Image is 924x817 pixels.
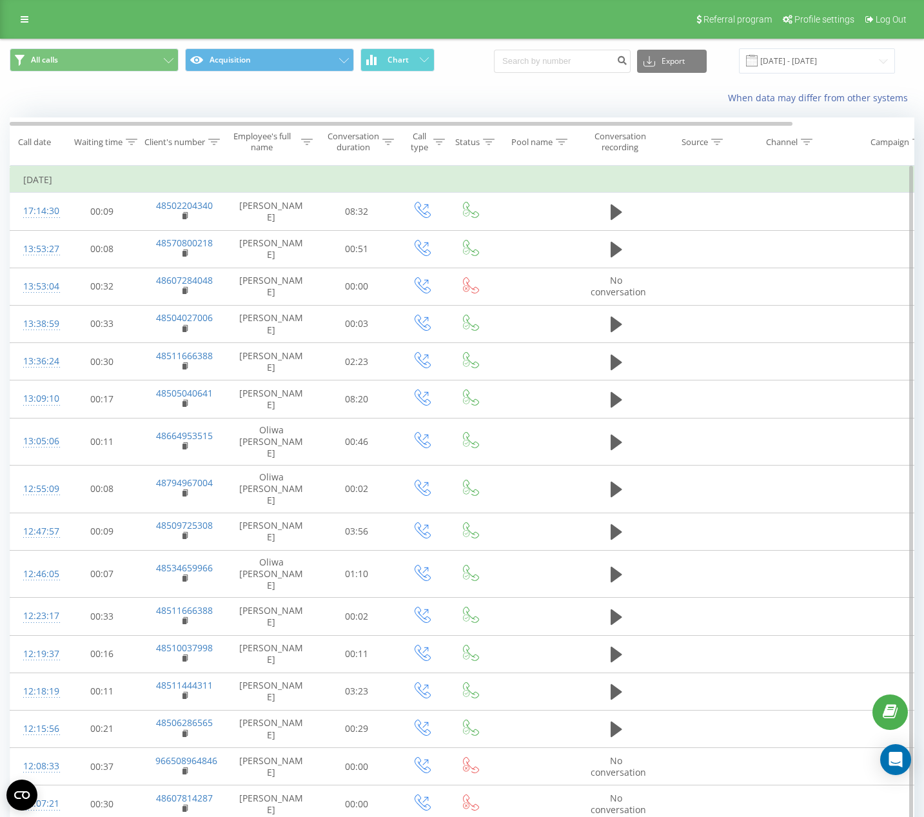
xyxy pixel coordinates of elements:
[156,519,213,531] a: 48509725308
[23,237,49,262] div: 13:53:27
[226,230,317,268] td: [PERSON_NAME]
[511,137,553,148] div: Pool name
[870,137,909,148] div: Campaign
[317,418,397,466] td: 00:46
[62,193,143,230] td: 00:09
[18,137,51,148] div: Call date
[226,343,317,380] td: [PERSON_NAME]
[494,50,631,73] input: Search by number
[23,274,49,299] div: 13:53:04
[62,598,143,635] td: 00:33
[317,193,397,230] td: 08:32
[317,673,397,710] td: 03:23
[23,429,49,454] div: 13:05:06
[62,635,143,673] td: 00:16
[317,466,397,513] td: 00:02
[62,466,143,513] td: 00:08
[317,230,397,268] td: 00:51
[880,744,911,775] div: Open Intercom Messenger
[156,349,213,362] a: 48511666388
[156,387,213,399] a: 48505040641
[156,477,213,489] a: 48794967004
[637,50,707,73] button: Export
[455,137,480,148] div: Status
[226,513,317,550] td: [PERSON_NAME]
[226,673,317,710] td: [PERSON_NAME]
[144,137,205,148] div: Client's number
[317,748,397,785] td: 00:00
[155,754,217,767] a: 966508964846
[226,635,317,673] td: [PERSON_NAME]
[317,635,397,673] td: 00:11
[226,748,317,785] td: [PERSON_NAME]
[62,673,143,710] td: 00:11
[62,268,143,305] td: 00:32
[682,137,708,148] div: Source
[226,550,317,598] td: Oliwa [PERSON_NAME]
[589,131,651,153] div: Conversation recording
[23,477,49,502] div: 12:55:09
[360,48,435,72] button: Chart
[226,710,317,747] td: [PERSON_NAME]
[156,237,213,249] a: 48570800218
[62,513,143,550] td: 00:09
[388,55,409,64] span: Chart
[156,679,213,691] a: 48511444311
[156,274,213,286] a: 48607284048
[10,48,179,72] button: All calls
[226,598,317,635] td: [PERSON_NAME]
[226,418,317,466] td: Oliwa [PERSON_NAME]
[226,380,317,418] td: [PERSON_NAME]
[74,137,123,148] div: Waiting time
[62,305,143,342] td: 00:33
[62,748,143,785] td: 00:37
[328,131,379,153] div: Conversation duration
[23,311,49,337] div: 13:38:59
[794,14,854,25] span: Profile settings
[23,642,49,667] div: 12:19:37
[317,598,397,635] td: 00:02
[156,199,213,212] a: 48502204340
[317,343,397,380] td: 02:23
[156,792,213,804] a: 48607814287
[156,429,213,442] a: 48664953515
[728,92,914,104] a: When data may differ from other systems
[317,268,397,305] td: 00:00
[226,305,317,342] td: [PERSON_NAME]
[317,380,397,418] td: 08:20
[317,305,397,342] td: 00:03
[766,137,798,148] div: Channel
[226,131,299,153] div: Employee's full name
[876,14,907,25] span: Log Out
[156,716,213,729] a: 48506286565
[703,14,772,25] span: Referral program
[23,349,49,374] div: 13:36:24
[226,268,317,305] td: [PERSON_NAME]
[23,519,49,544] div: 12:47:57
[408,131,430,153] div: Call type
[156,642,213,654] a: 48510037998
[317,710,397,747] td: 00:29
[23,679,49,704] div: 12:18:19
[31,55,58,65] span: All calls
[23,791,49,816] div: 12:07:21
[23,199,49,224] div: 17:14:30
[591,754,646,778] span: No conversation
[62,418,143,466] td: 00:11
[156,311,213,324] a: 48504027006
[156,562,213,574] a: 48534659966
[23,604,49,629] div: 12:23:17
[62,380,143,418] td: 00:17
[62,550,143,598] td: 00:07
[23,754,49,779] div: 12:08:33
[23,386,49,411] div: 13:09:10
[23,562,49,587] div: 12:46:05
[317,550,397,598] td: 01:10
[62,230,143,268] td: 00:08
[317,513,397,550] td: 03:56
[591,274,646,298] span: No conversation
[226,466,317,513] td: Oliwa [PERSON_NAME]
[156,604,213,616] a: 48511666388
[591,792,646,816] span: No conversation
[185,48,354,72] button: Acquisition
